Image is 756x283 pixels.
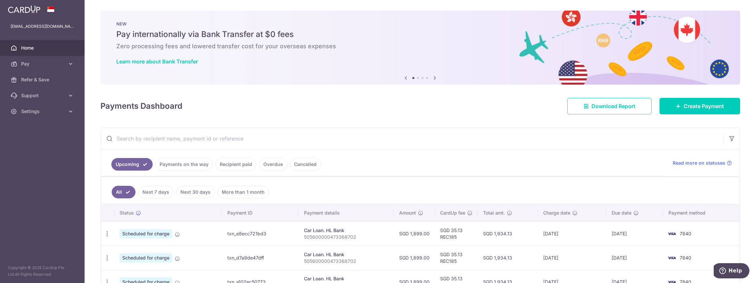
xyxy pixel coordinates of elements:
[217,186,269,198] a: More than 1 month
[290,158,321,171] a: Cancelled
[138,186,173,198] a: Next 7 days
[673,160,725,166] span: Read more on statuses
[222,204,299,222] th: Payment ID
[660,98,740,114] a: Create Payment
[222,222,299,246] td: txn_e8ecc721bd3
[116,29,724,40] h5: Pay internationally via Bank Transfer at $0 fees
[299,204,394,222] th: Payment details
[120,253,172,263] span: Scheduled for charge
[684,102,724,110] span: Create Payment
[538,222,606,246] td: [DATE]
[612,210,631,216] span: Due date
[304,227,389,234] div: Car Loan. HL Bank
[116,21,724,26] p: NEW
[673,160,732,166] a: Read more on statuses
[483,210,505,216] span: Total amt.
[399,210,416,216] span: Amount
[543,210,570,216] span: Charge date
[222,246,299,270] td: txn_d7a9de47dff
[11,23,74,30] p: [EMAIL_ADDRESS][DOMAIN_NAME]
[8,5,40,13] img: CardUp
[304,275,389,282] div: Car Loan. HL Bank
[606,246,663,270] td: [DATE]
[680,231,691,236] span: 7840
[155,158,213,171] a: Payments on the way
[665,230,678,238] img: Bank Card
[663,204,739,222] th: Payment method
[394,222,435,246] td: SGD 1,899.00
[120,210,134,216] span: Status
[394,246,435,270] td: SGD 1,899.00
[304,234,389,240] p: 505600000473368702
[111,158,153,171] a: Upcoming
[21,61,65,67] span: Pay
[100,11,740,85] img: Bank transfer banner
[680,255,691,261] span: 7840
[435,222,478,246] td: SGD 35.13 REC185
[259,158,287,171] a: Overdue
[538,246,606,270] td: [DATE]
[21,108,65,115] span: Settings
[116,58,198,65] a: Learn more about Bank Transfer
[714,263,749,280] iframe: Opens a widget where you can find more information
[21,76,65,83] span: Refer & Save
[304,258,389,264] p: 505600000473368702
[665,254,678,262] img: Bank Card
[21,45,65,51] span: Home
[101,128,724,149] input: Search by recipient name, payment id or reference
[215,158,256,171] a: Recipient paid
[116,42,724,50] h6: Zero processing fees and lowered transfer cost for your overseas expenses
[120,229,172,238] span: Scheduled for charge
[478,222,538,246] td: SGD 1,934.13
[304,251,389,258] div: Car Loan. HL Bank
[478,246,538,270] td: SGD 1,934.13
[176,186,215,198] a: Next 30 days
[435,246,478,270] td: SGD 35.13 REC185
[606,222,663,246] td: [DATE]
[567,98,652,114] a: Download Report
[100,100,182,112] h4: Payments Dashboard
[440,210,465,216] span: CardUp fee
[112,186,135,198] a: All
[21,92,65,99] span: Support
[591,102,635,110] span: Download Report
